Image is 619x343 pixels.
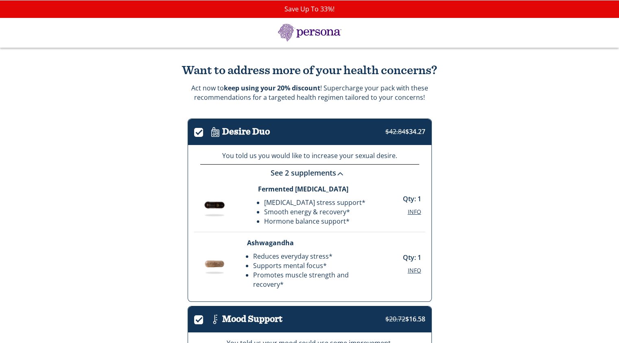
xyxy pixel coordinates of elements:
strong: Fermented [MEDICAL_DATA] [258,185,348,193]
button: Info [408,208,421,216]
img: Supplement Image [194,250,235,277]
li: Hormone balance support* [264,217,365,226]
p: Qty: 1 [403,253,421,262]
li: Reduces everyday stress* [253,252,377,261]
p: Act now to ! Supercharge your pack with these recommendations for a targeted health regimen tailo... [191,84,428,102]
p: Qty: 1 [403,194,421,204]
h2: Want to address more of your health concerns? [167,64,452,77]
li: [MEDICAL_DATA] stress support* [264,198,365,207]
a: See 2 supplements [271,168,348,178]
button: Info [408,266,421,275]
strike: $42.84 [385,127,405,136]
span: $16.58 [385,314,425,323]
strong: keep using your 20% discount [224,84,320,92]
img: Persona Logo [269,24,350,42]
img: Icon [208,125,222,139]
h3: Mood Support [222,314,282,324]
li: Smooth energy & recovery* [264,207,365,217]
label: . [194,314,208,323]
img: down-chevron.svg [336,170,344,178]
img: Supplement Image [194,191,235,219]
li: Supports mental focus* [253,261,377,270]
span: Info [408,208,421,215]
p: You told us you would like to increase your sexual desire. [200,151,419,161]
img: Icon [208,312,222,326]
span: $34.27 [385,127,425,136]
label: . [194,126,208,136]
h3: Desire Duo [222,127,270,137]
strike: $20.72 [385,314,405,323]
li: Promotes muscle strength and recovery* [253,270,377,289]
strong: Ashwagandha [247,238,294,247]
